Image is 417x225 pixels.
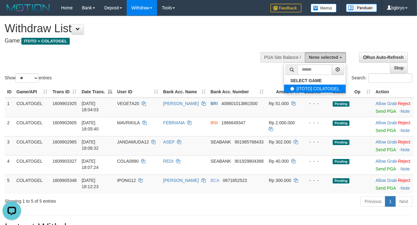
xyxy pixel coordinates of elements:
[376,101,398,106] span: ·
[5,38,272,44] h4: Game:
[14,136,50,155] td: COLATOGEL
[270,4,301,12] img: Feedback.jpg
[211,178,219,183] span: BCA
[211,159,231,164] span: SEABANK
[401,147,410,152] a: Note
[376,178,398,183] span: ·
[373,86,414,98] th: Action
[5,3,52,12] img: MOTION_logo.png
[401,166,410,171] a: Note
[5,22,272,35] h1: Withdraw List
[208,86,266,98] th: Bank Acc. Number: activate to sort column ascending
[53,178,77,183] span: 1609905348
[376,120,398,125] span: ·
[53,139,77,144] span: 1609902965
[14,98,50,117] td: COLATOGEL
[260,52,305,63] div: PGA Site Balance /
[21,38,70,45] span: ITOTO > COLATOGEL
[284,85,345,93] label: [ITOTO] COLATOGEL
[333,159,349,164] span: Pending
[346,4,377,12] img: panduan.png
[390,63,408,73] a: Stop
[5,155,14,174] td: 4
[222,120,246,125] span: Copy 1966649347 to clipboard
[373,136,414,155] td: ·
[398,120,410,125] a: Reject
[163,139,175,144] a: ASEP
[373,174,414,194] td: ·
[115,86,161,98] th: User ID: activate to sort column ascending
[79,86,115,98] th: Date Trans.: activate to sort column descending
[376,109,396,114] a: Send PGA
[290,78,322,83] b: SELECT GAME
[235,139,263,144] span: Copy 901985768433 to clipboard
[5,86,14,98] th: ID
[333,140,349,145] span: Pending
[311,4,337,12] img: Button%20Memo.svg
[304,120,328,126] div: - - -
[359,52,408,63] a: Run Auto-Refresh
[53,101,77,106] span: 1609901925
[290,87,294,91] input: [ITOTO] COLATOGEL
[211,139,231,144] span: SEABANK
[15,73,39,83] select: Showentries
[53,120,77,125] span: 1609902605
[117,120,140,125] span: MAVRIKILA
[14,155,50,174] td: COLATOGEL
[117,139,149,144] span: JANDAMUDA12
[398,159,410,164] a: Reject
[81,159,99,170] span: [DATE] 18:07:24
[304,139,328,145] div: - - -
[376,159,397,164] a: Allow Grab
[376,120,397,125] a: Allow Grab
[269,139,291,144] span: Rp 302.000
[376,178,397,183] a: Allow Grab
[14,117,50,136] td: COLATOGEL
[385,196,396,207] a: 1
[376,139,398,144] span: ·
[373,117,414,136] td: ·
[309,55,338,60] span: None selected
[211,101,218,106] span: BRI
[395,196,412,207] a: Next
[376,186,396,191] a: Send PGA
[352,73,412,83] label: Search:
[376,101,397,106] a: Allow Grab
[223,178,247,183] span: Copy 0671852523 to clipboard
[284,77,345,85] a: SELECT GAME
[161,86,208,98] th: Bank Acc. Name: activate to sort column ascending
[222,101,258,106] span: Copy 408801013861500 to clipboard
[14,174,50,194] td: COLATOGEL
[305,52,346,63] button: None selected
[333,101,349,107] span: Pending
[269,159,289,164] span: Rp 40.000
[163,101,199,106] a: [PERSON_NAME]
[163,120,185,125] a: FEBRIANA
[14,86,50,98] th: Game/API: activate to sort column ascending
[5,98,14,117] td: 1
[81,120,99,131] span: [DATE] 18:05:40
[373,98,414,117] td: ·
[361,196,385,207] a: Previous
[81,178,99,189] span: [DATE] 18:12:23
[376,139,397,144] a: Allow Grab
[50,86,79,98] th: Trans ID: activate to sort column ascending
[304,158,328,164] div: - - -
[269,178,291,183] span: Rp 300.000
[398,178,410,183] a: Reject
[401,128,410,133] a: Note
[117,159,138,164] span: COLA0890
[269,120,295,125] span: Rp 2.000.000
[304,100,328,107] div: - - -
[163,178,199,183] a: [PERSON_NAME]
[333,121,349,126] span: Pending
[376,159,398,164] span: ·
[333,178,349,183] span: Pending
[81,101,99,112] span: [DATE] 18:04:03
[373,155,414,174] td: ·
[81,139,99,151] span: [DATE] 18:06:32
[211,120,218,125] span: BNI
[5,196,169,204] div: Showing 1 to 5 of 5 entries
[117,101,139,106] span: VEGETA20
[401,109,410,114] a: Note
